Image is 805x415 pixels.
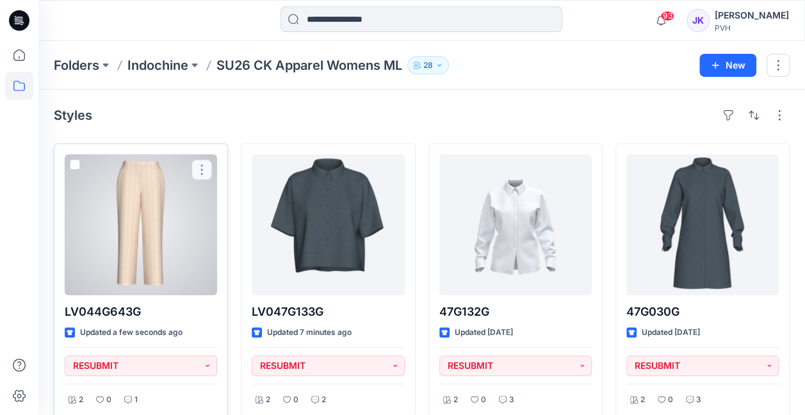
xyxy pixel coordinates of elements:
[455,326,513,339] p: Updated [DATE]
[668,393,673,407] p: 0
[481,393,486,407] p: 0
[423,58,433,72] p: 28
[134,393,138,407] p: 1
[80,326,183,339] p: Updated a few seconds ago
[640,393,645,407] p: 2
[252,154,404,295] a: LV047G133G
[106,393,111,407] p: 0
[321,393,326,407] p: 2
[439,303,592,321] p: 47G132G
[453,393,458,407] p: 2
[127,56,188,74] a: Indochine
[642,326,700,339] p: Updated [DATE]
[687,9,710,32] div: JK
[65,154,217,295] a: LV044G643G
[65,303,217,321] p: LV044G643G
[509,393,514,407] p: 3
[267,326,352,339] p: Updated 7 minutes ago
[626,154,779,295] a: 47G030G
[699,54,756,77] button: New
[407,56,449,74] button: 28
[79,393,83,407] p: 2
[660,11,674,21] span: 93
[696,393,701,407] p: 3
[626,303,779,321] p: 47G030G
[54,56,99,74] a: Folders
[216,56,402,74] p: SU26 CK Apparel Womens ML
[715,8,789,23] div: [PERSON_NAME]
[715,23,789,33] div: PVH
[266,393,270,407] p: 2
[439,154,592,295] a: 47G132G
[54,108,92,123] h4: Styles
[293,393,298,407] p: 0
[252,303,404,321] p: LV047G133G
